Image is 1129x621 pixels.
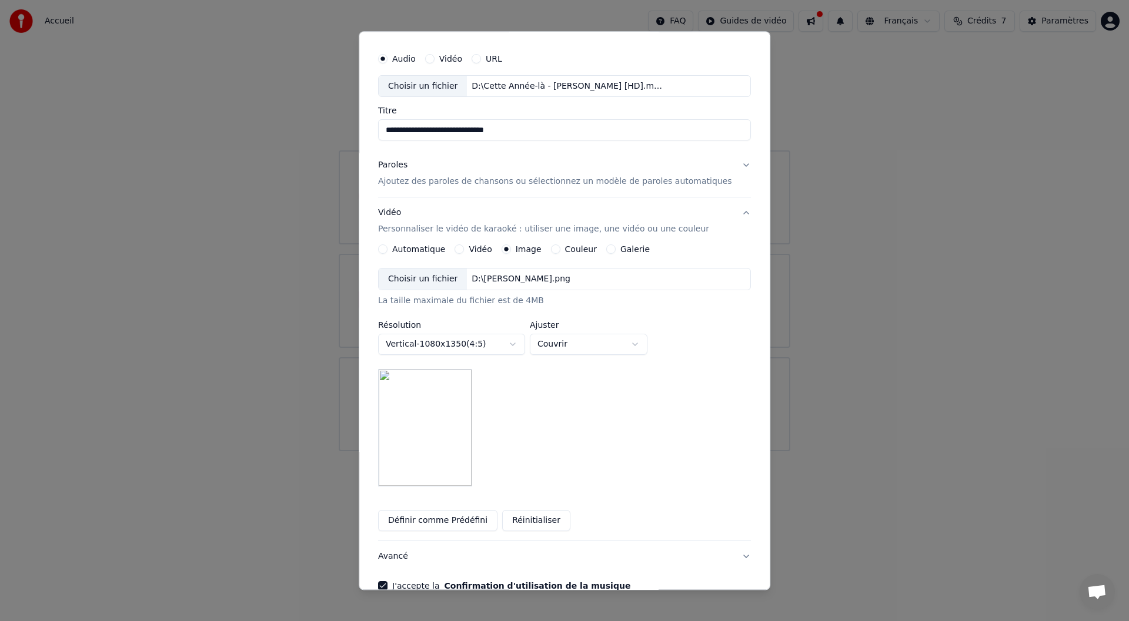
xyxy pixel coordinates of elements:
[565,246,597,254] label: Couleur
[378,207,709,236] div: Vidéo
[378,150,751,197] button: ParolesAjoutez des paroles de chansons ou sélectionnez un modèle de paroles automatiques
[620,246,650,254] label: Galerie
[467,274,576,286] div: D:\[PERSON_NAME].png
[378,198,751,245] button: VidéoPersonnaliser le vidéo de karaoké : utiliser une image, une vidéo ou une couleur
[378,176,732,188] p: Ajoutez des paroles de chansons ou sélectionnez un modèle de paroles automatiques
[378,224,709,236] p: Personnaliser le vidéo de karaoké : utiliser une image, une vidéo ou une couleur
[439,55,462,63] label: Vidéo
[378,296,751,307] div: La taille maximale du fichier est de 4MB
[379,76,467,97] div: Choisir un fichier
[486,55,502,63] label: URL
[378,160,407,172] div: Paroles
[392,55,416,63] label: Audio
[378,245,751,541] div: VidéoPersonnaliser le vidéo de karaoké : utiliser une image, une vidéo ou une couleur
[392,246,445,254] label: Automatique
[378,107,751,115] label: Titre
[378,511,497,532] button: Définir comme Prédéfini
[379,269,467,290] div: Choisir un fichier
[530,321,647,330] label: Ajuster
[502,511,570,532] button: Réinitialiser
[378,542,751,572] button: Avancé
[469,246,492,254] label: Vidéo
[445,582,631,590] button: J'accepte la
[516,246,542,254] label: Image
[378,321,525,330] label: Résolution
[392,582,630,590] label: J'accepte la
[467,80,667,92] div: D:\Cette Année-là - [PERSON_NAME] [HD].mp3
